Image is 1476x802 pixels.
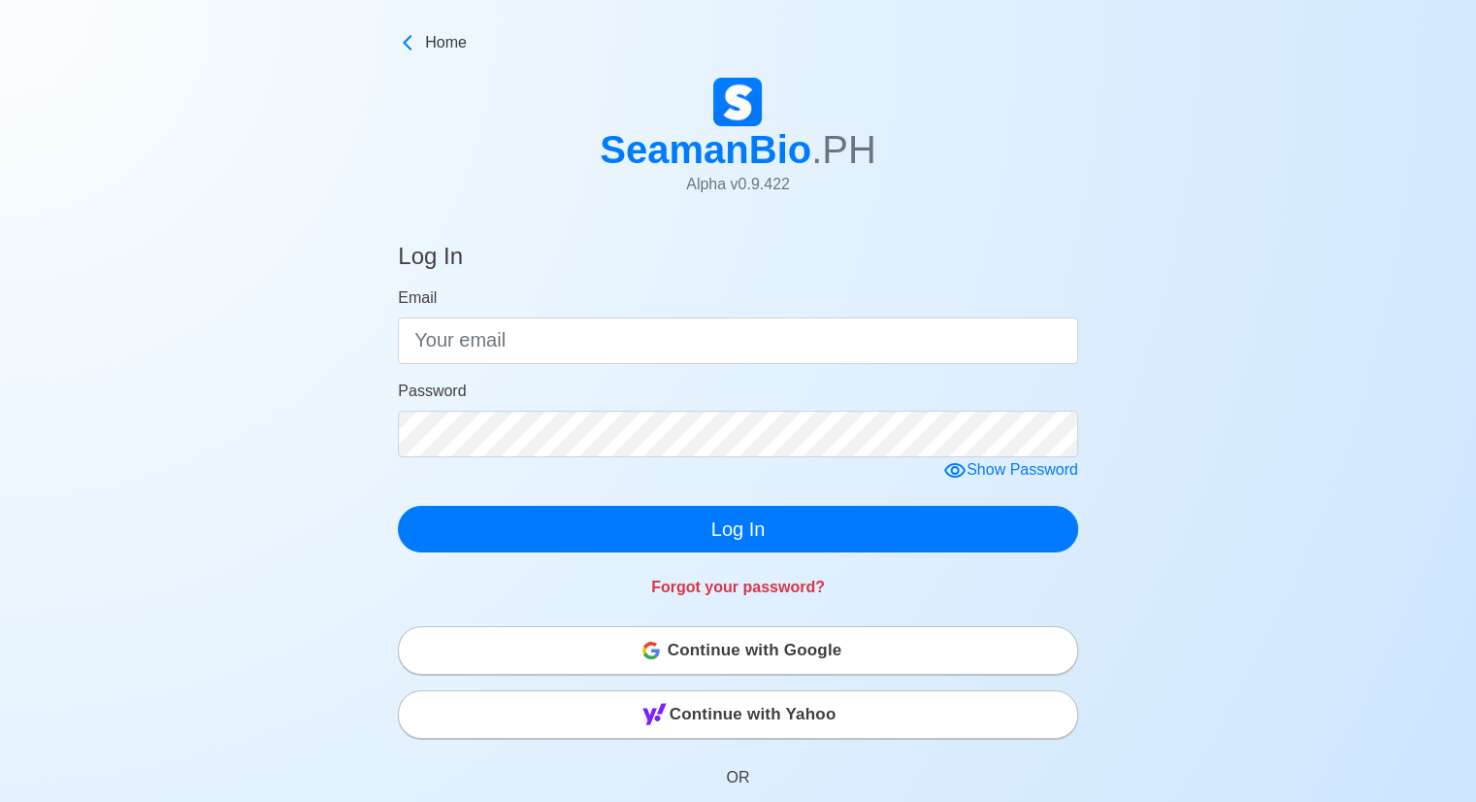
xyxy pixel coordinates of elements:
[398,317,1078,364] input: Your email
[600,78,876,212] a: SeamanBio.PHAlpha v0.9.422
[398,690,1078,739] button: Continue with Yahoo
[668,631,842,670] span: Continue with Google
[713,78,762,126] img: Logo
[398,243,463,279] h4: Log In
[600,126,876,173] h1: SeamanBio
[398,289,437,306] span: Email
[398,506,1078,552] button: Log In
[670,695,836,734] span: Continue with Yahoo
[943,458,1078,483] div: Show Password
[425,31,467,54] span: Home
[651,579,825,595] a: Forgot your password?
[811,128,876,171] span: .PH
[398,31,1078,54] a: Home
[600,173,876,196] p: Alpha v 0.9.422
[398,626,1078,675] button: Continue with Google
[398,743,1078,797] p: OR
[398,383,466,399] span: Password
